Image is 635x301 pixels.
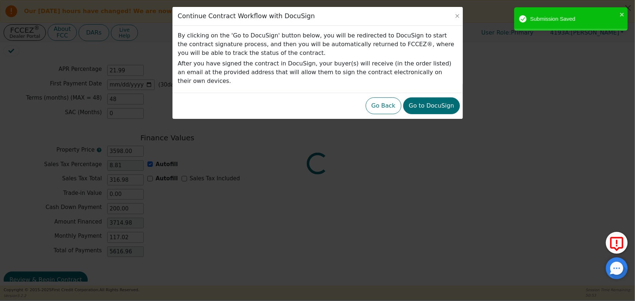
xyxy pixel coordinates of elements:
button: Go to DocuSign [403,97,460,114]
p: After you have signed the contract in DocuSign, your buyer(s) will receive (in the order listed) ... [178,59,457,85]
button: close [620,10,625,19]
div: Submission Saved [530,15,618,23]
button: Close [454,12,461,20]
button: Go Back [366,97,401,114]
h3: Continue Contract Workflow with DocuSign [178,12,315,20]
p: By clicking on the 'Go to DocuSign' button below, you will be redirected to DocuSign to start the... [178,31,457,57]
button: Report Error to FCC [606,232,628,254]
